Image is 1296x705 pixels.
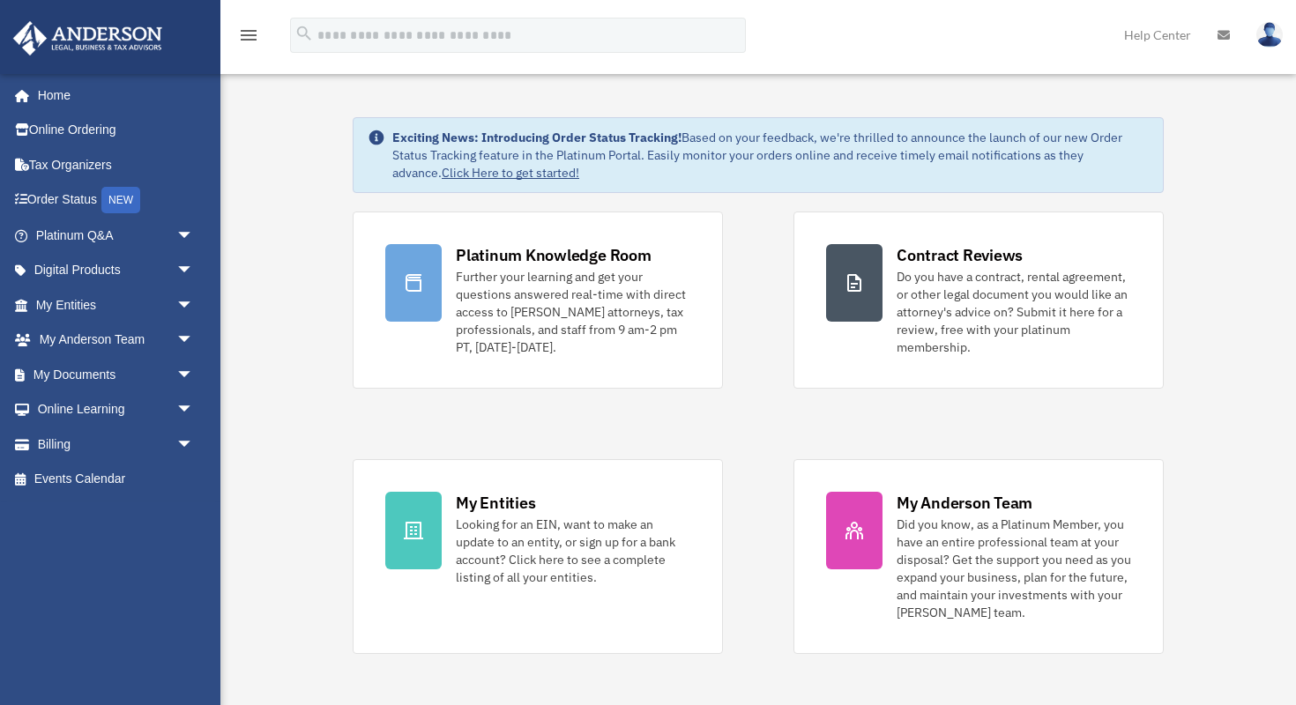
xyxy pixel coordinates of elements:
[392,130,682,145] strong: Exciting News: Introducing Order Status Tracking!
[456,244,652,266] div: Platinum Knowledge Room
[12,427,220,462] a: Billingarrow_drop_down
[456,492,535,514] div: My Entities
[353,459,723,654] a: My Entities Looking for an EIN, want to make an update to an entity, or sign up for a bank accoun...
[12,113,220,148] a: Online Ordering
[12,462,220,497] a: Events Calendar
[793,459,1164,654] a: My Anderson Team Did you know, as a Platinum Member, you have an entire professional team at your...
[12,253,220,288] a: Digital Productsarrow_drop_down
[176,357,212,393] span: arrow_drop_down
[8,21,168,56] img: Anderson Advisors Platinum Portal
[793,211,1164,389] a: Contract Reviews Do you have a contract, rental agreement, or other legal document you would like...
[238,25,259,46] i: menu
[12,182,220,219] a: Order StatusNEW
[897,516,1131,621] div: Did you know, as a Platinum Member, you have an entire professional team at your disposal? Get th...
[897,492,1032,514] div: My Anderson Team
[12,357,220,392] a: My Documentsarrow_drop_down
[101,187,140,213] div: NEW
[12,78,212,113] a: Home
[456,268,690,356] div: Further your learning and get your questions answered real-time with direct access to [PERSON_NAM...
[897,244,1023,266] div: Contract Reviews
[12,392,220,427] a: Online Learningarrow_drop_down
[392,129,1149,182] div: Based on your feedback, we're thrilled to announce the launch of our new Order Status Tracking fe...
[176,253,212,289] span: arrow_drop_down
[1256,22,1283,48] img: User Pic
[456,516,690,586] div: Looking for an EIN, want to make an update to an entity, or sign up for a bank account? Click her...
[176,392,212,428] span: arrow_drop_down
[176,287,212,323] span: arrow_drop_down
[12,147,220,182] a: Tax Organizers
[442,165,579,181] a: Click Here to get started!
[12,218,220,253] a: Platinum Q&Aarrow_drop_down
[12,287,220,323] a: My Entitiesarrow_drop_down
[353,211,723,389] a: Platinum Knowledge Room Further your learning and get your questions answered real-time with dire...
[12,323,220,358] a: My Anderson Teamarrow_drop_down
[176,427,212,463] span: arrow_drop_down
[176,218,212,254] span: arrow_drop_down
[294,24,314,43] i: search
[897,268,1131,356] div: Do you have a contract, rental agreement, or other legal document you would like an attorney's ad...
[176,323,212,359] span: arrow_drop_down
[238,31,259,46] a: menu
